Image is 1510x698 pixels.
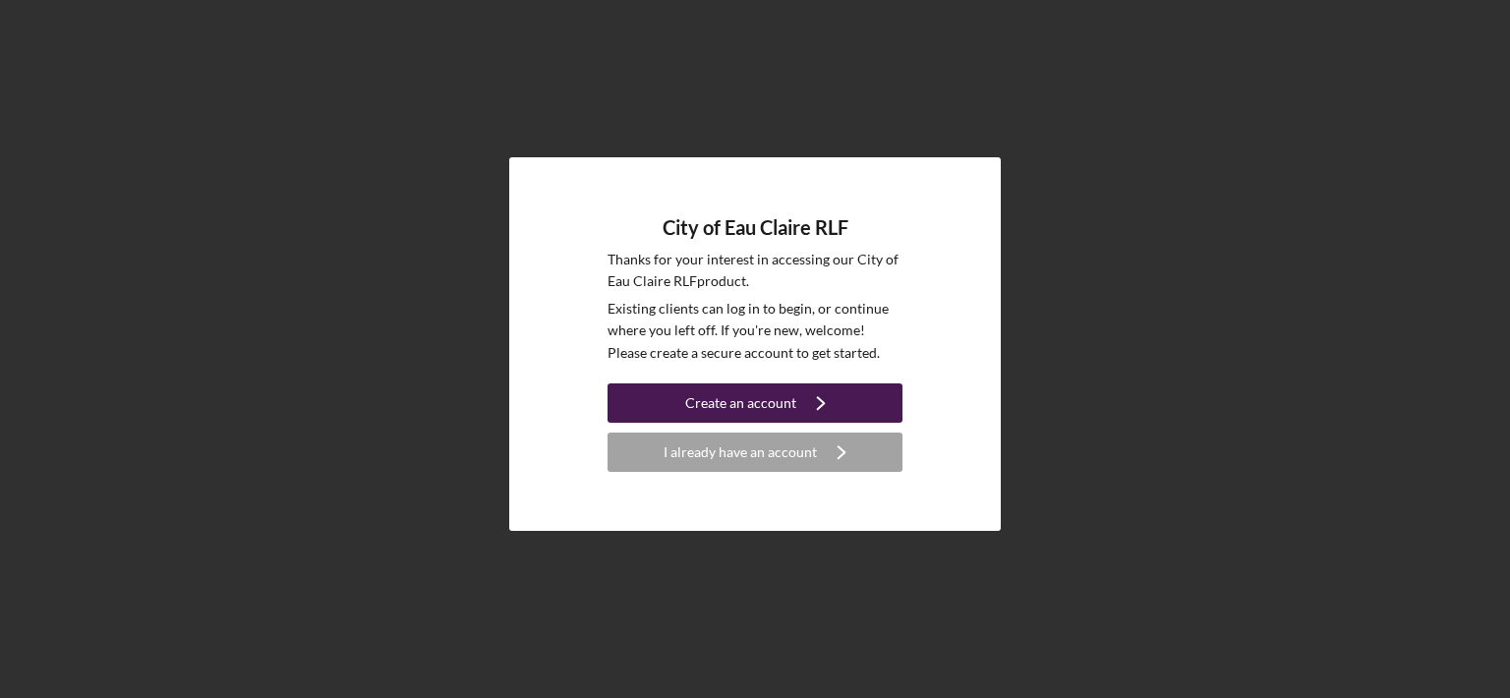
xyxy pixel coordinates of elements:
div: Create an account [685,383,796,423]
div: I already have an account [664,433,817,472]
a: Create an account [608,383,902,428]
p: Existing clients can log in to begin, or continue where you left off. If you're new, welcome! Ple... [608,298,902,364]
h4: City of Eau Claire RLF [663,216,848,239]
p: Thanks for your interest in accessing our City of Eau Claire RLF product. [608,249,902,293]
button: Create an account [608,383,902,423]
button: I already have an account [608,433,902,472]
